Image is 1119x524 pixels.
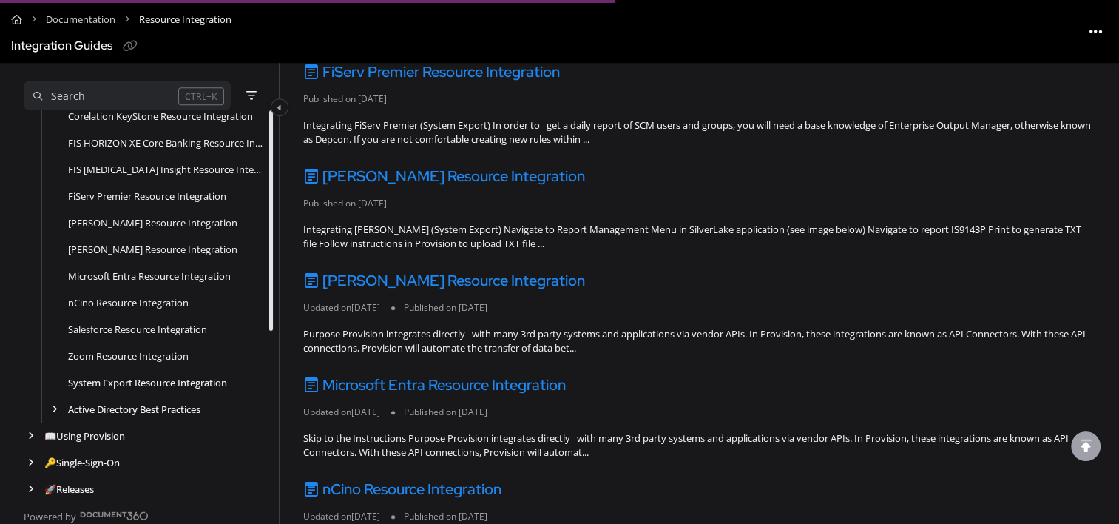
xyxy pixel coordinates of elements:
span: Resource Integration [139,9,231,30]
button: Category toggle [271,98,288,116]
div: Purpose Provision integrates directly with many 3rd party systems and applications via vendor API... [303,327,1095,356]
a: Zoom Resource Integration [68,349,189,363]
a: nCino Resource Integration [68,295,189,310]
a: Jack Henry SilverLake Resource Integration [68,215,237,230]
a: Jack Henry Symitar Resource Integration [68,242,237,257]
a: Using Provision [44,429,125,443]
div: arrow [24,456,38,470]
li: Published on [DATE] [391,406,498,419]
span: 🚀 [44,483,56,496]
a: FiServ Premier Resource Integration [303,62,560,81]
img: Document360 [80,511,149,520]
a: Single-Sign-On [44,455,120,470]
a: Salesforce Resource Integration [68,322,207,337]
div: Skip to the Instructions Purpose Provision integrates directly with many 3rd party systems and ap... [303,431,1095,460]
a: nCino Resource Integration [303,480,501,499]
li: Published on [DATE] [391,301,498,315]
a: [PERSON_NAME] Resource Integration [303,167,585,186]
div: Integration Guides [11,36,112,57]
a: FIS IBS Insight Resource Integration [68,162,264,177]
a: Releases [44,482,94,497]
a: FIS HORIZON XE Core Banking Resource Integration [68,135,264,150]
div: Integrating FiServ Premier (System Export) In order to get a daily report of SCM users and groups... [303,118,1095,147]
span: Powered by [24,509,76,524]
a: Home [11,9,22,30]
button: Article more options [1084,19,1108,43]
button: Filter [243,87,260,104]
a: Documentation [46,9,115,30]
li: Published on [DATE] [303,197,398,210]
div: Integrating [PERSON_NAME] (System Export) Navigate to Report Management Menu in SilverLake applic... [303,223,1095,252]
li: Published on [DATE] [391,510,498,523]
button: Search [24,81,231,110]
div: arrow [24,483,38,497]
div: scroll to top [1071,431,1101,461]
span: 🔑 [44,456,56,469]
a: Corelation KeyStone Resource Integration [68,109,253,124]
a: System Export Resource Integration [68,375,227,390]
li: Updated on [DATE] [303,406,391,419]
li: Published on [DATE] [303,93,398,106]
div: arrow [24,429,38,443]
div: CTRL+K [178,87,224,105]
a: [PERSON_NAME] Resource Integration [303,271,585,290]
li: Updated on [DATE] [303,510,391,523]
span: 📖 [44,429,56,443]
a: FiServ Premier Resource Integration [68,189,226,204]
a: Microsoft Entra Resource Integration [68,269,231,283]
a: Microsoft Entra Resource Integration [303,375,566,394]
li: Updated on [DATE] [303,301,391,315]
div: arrow [47,403,62,417]
a: Active Directory Best Practices [68,402,200,417]
button: Copy link of [118,35,142,58]
div: Search [51,88,85,104]
a: Powered by Document360 - opens in a new tab [24,506,149,524]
